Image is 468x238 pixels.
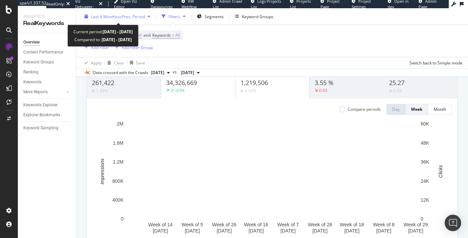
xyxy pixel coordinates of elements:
[113,159,124,165] text: 1.2M
[82,11,153,22] button: Last 6 MonthsvsPrev. Period
[438,165,443,178] text: Clicks
[312,228,327,234] text: [DATE]
[280,228,295,234] text: [DATE]
[376,228,391,234] text: [DATE]
[392,106,400,112] div: Day
[348,106,381,112] div: Compare periods
[340,222,364,227] text: Week of 18
[319,87,327,93] div: 0.93
[421,178,430,184] text: 24K
[23,69,38,76] div: Ranking
[105,57,124,68] button: Clear
[151,70,164,76] span: 2025 Sep. 28th
[171,87,185,93] div: 31.63%
[408,228,423,234] text: [DATE]
[92,79,114,87] span: 261,422
[101,37,132,43] b: [DATE] - [DATE]
[112,43,153,51] button: Add Filter Group
[112,197,124,203] text: 400K
[159,11,188,22] button: Filters
[248,228,264,234] text: [DATE]
[143,32,151,38] span: and
[344,228,359,234] text: [DATE]
[241,79,268,87] span: 1,219,506
[152,32,171,38] span: Keywords
[386,104,406,115] button: Day
[172,32,174,38] span: =
[23,49,71,56] a: Content Performance
[23,59,54,66] div: Keyword Groups
[277,222,299,227] text: Week of 7
[185,228,200,234] text: [DATE]
[232,11,276,22] button: Keyword Groups
[121,216,124,222] text: 0
[421,140,430,146] text: 48K
[137,31,142,40] span: All
[175,31,180,40] span: All
[103,29,133,35] b: [DATE] - [DATE]
[403,222,428,227] text: Week of 29
[217,228,232,234] text: [DATE]
[166,79,197,87] span: 34,326,669
[23,124,58,132] div: Keyword Sampling
[23,111,60,119] div: Explorer Bookmarks
[411,106,422,112] div: Week
[100,158,105,184] text: Impressions
[434,106,446,112] div: Month
[421,197,430,203] text: 12K
[23,59,71,66] a: Keyword Groups
[181,70,194,76] span: 2025 Mar. 23rd
[151,4,173,9] span: Datasources
[127,57,145,68] button: Save
[23,14,70,20] div: Analytics
[153,228,168,234] text: [DATE]
[23,102,58,109] div: Keywords Explorer
[82,43,109,51] button: Add Filter
[23,69,71,76] a: Ranking
[23,88,48,96] div: More Reports
[96,88,108,94] div: 1.49%
[93,70,148,76] div: Data crossed with the Crawls
[148,69,173,77] button: [DATE]
[393,88,401,94] div: 0.59
[241,90,243,92] img: Equal
[23,79,71,86] a: Keywords
[373,222,395,227] text: Week of 8
[91,60,102,66] div: Apply
[82,57,102,68] button: Apply
[23,79,42,86] div: Keywords
[212,222,236,227] text: Week of 26
[121,44,153,50] div: Add Filter Group
[407,57,463,68] button: Switch back to Simple mode
[92,90,95,92] img: Equal
[91,13,118,19] span: Last 6 Months
[73,28,133,36] div: Current period:
[112,178,124,184] text: 800K
[136,60,145,66] div: Save
[114,60,124,66] div: Clear
[204,13,224,19] span: Segments
[428,104,452,115] button: Month
[23,20,70,27] div: RealKeywords
[23,124,71,132] a: Keyword Sampling
[23,88,64,96] a: More Reports
[389,79,405,87] span: 25.27
[113,140,124,146] text: 1.6M
[23,111,71,119] a: Explorer Bookmarks
[23,102,71,109] a: Keywords Explorer
[421,121,430,127] text: 60K
[245,88,256,94] div: 4.32%
[23,49,63,56] div: Content Performance
[23,39,40,46] div: Overview
[445,215,461,231] div: Open Intercom Messenger
[148,222,173,227] text: Week of 14
[91,44,109,50] div: Add Filter
[194,11,226,22] button: Segments
[182,222,203,227] text: Week of 5
[168,13,180,19] div: Filters
[74,36,132,44] div: Compared to:
[173,69,178,75] span: vs
[118,13,145,19] span: vs Prev. Period
[308,222,332,227] text: Week of 28
[46,1,65,7] div: ReadOnly:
